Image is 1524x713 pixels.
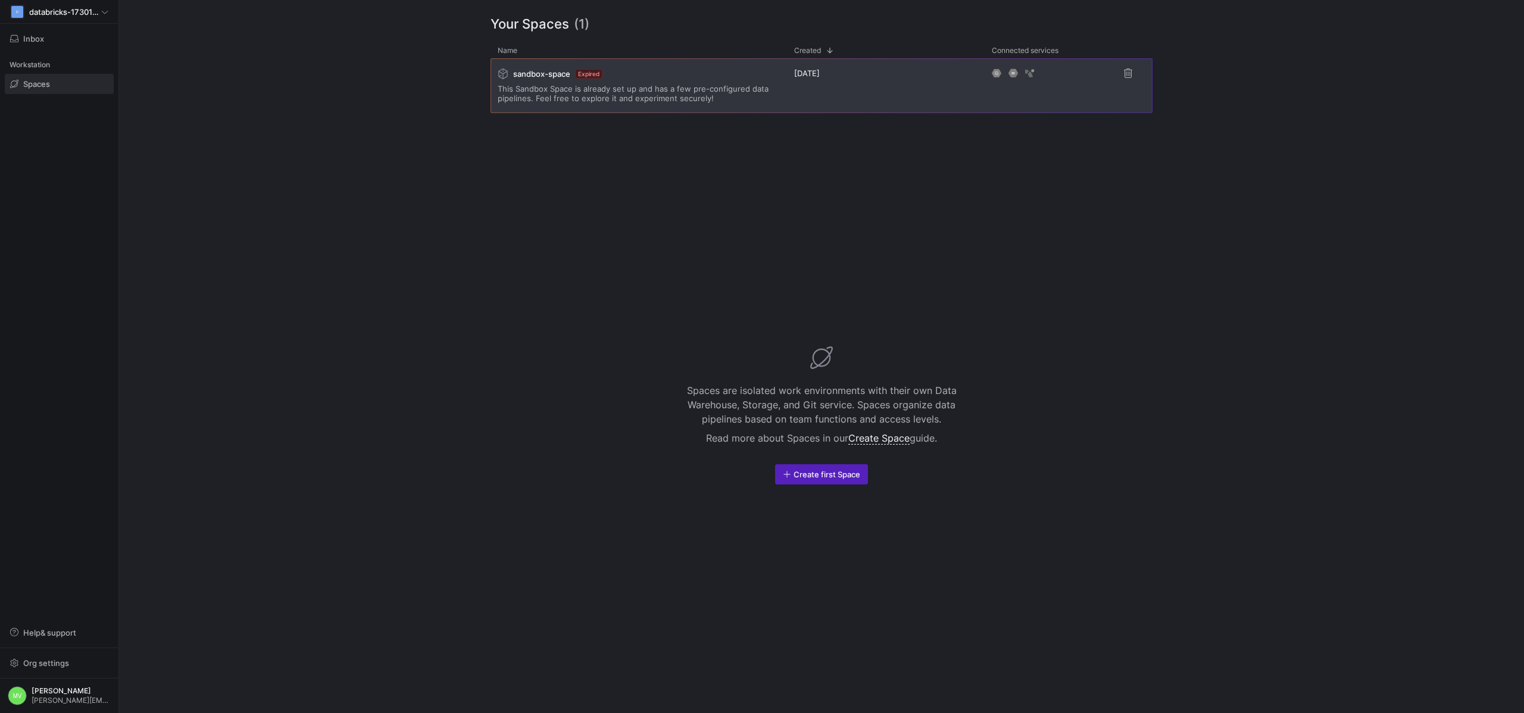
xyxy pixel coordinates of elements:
span: Inbox [23,34,44,43]
div: MV [8,686,27,705]
span: This Sandbox Space is already set up and has a few pre-configured data pipelines. Feel free to ex... [498,84,780,103]
div: Workstation [5,56,114,74]
span: Connected services [992,46,1058,55]
button: Inbox [5,29,114,49]
span: Spaces [23,79,50,89]
span: (1) [574,14,589,34]
span: Your Spaces [491,14,569,34]
span: sandbox-space [513,69,570,79]
p: Read more about Spaces in our guide. [673,431,970,445]
div: Press SPACE to select this row. [491,58,1153,118]
a: Org settings [5,659,114,669]
span: Name [498,46,517,55]
span: [PERSON_NAME] [32,687,111,695]
a: Spaces [5,74,114,94]
span: Org settings [23,658,69,668]
span: Create first Space [794,470,860,479]
span: Created [794,46,821,55]
p: Spaces are isolated work environments with their own Data Warehouse, Storage, and Git service. Sp... [673,383,970,426]
span: Expired [575,69,602,79]
span: [PERSON_NAME][EMAIL_ADDRESS][DOMAIN_NAME] [32,696,111,705]
button: Create first Space [775,464,868,484]
button: Org settings [5,653,114,673]
button: Help& support [5,623,114,643]
button: MV[PERSON_NAME][PERSON_NAME][EMAIL_ADDRESS][DOMAIN_NAME] [5,683,114,708]
span: Help & support [23,628,76,637]
span: databricks-1730144977 [29,7,101,17]
a: Create Space [848,432,910,445]
div: D [11,6,23,18]
span: [DATE] [794,68,820,78]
